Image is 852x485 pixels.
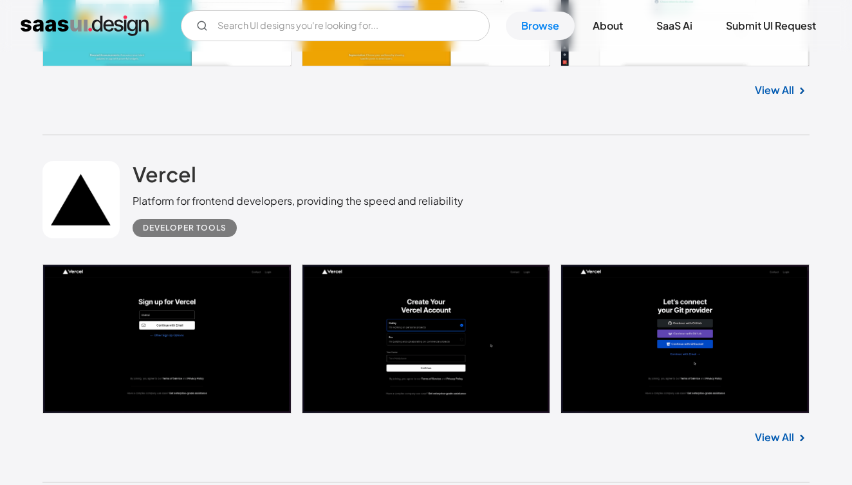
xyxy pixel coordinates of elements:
[133,193,463,209] div: Platform for frontend developers, providing the speed and reliability
[133,161,196,187] h2: Vercel
[641,12,708,40] a: SaaS Ai
[755,430,794,445] a: View All
[577,12,638,40] a: About
[133,161,196,193] a: Vercel
[755,82,794,98] a: View All
[506,12,575,40] a: Browse
[181,10,490,41] form: Email Form
[143,220,227,236] div: Developer tools
[181,10,490,41] input: Search UI designs you're looking for...
[710,12,831,40] a: Submit UI Request
[21,15,149,36] a: home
